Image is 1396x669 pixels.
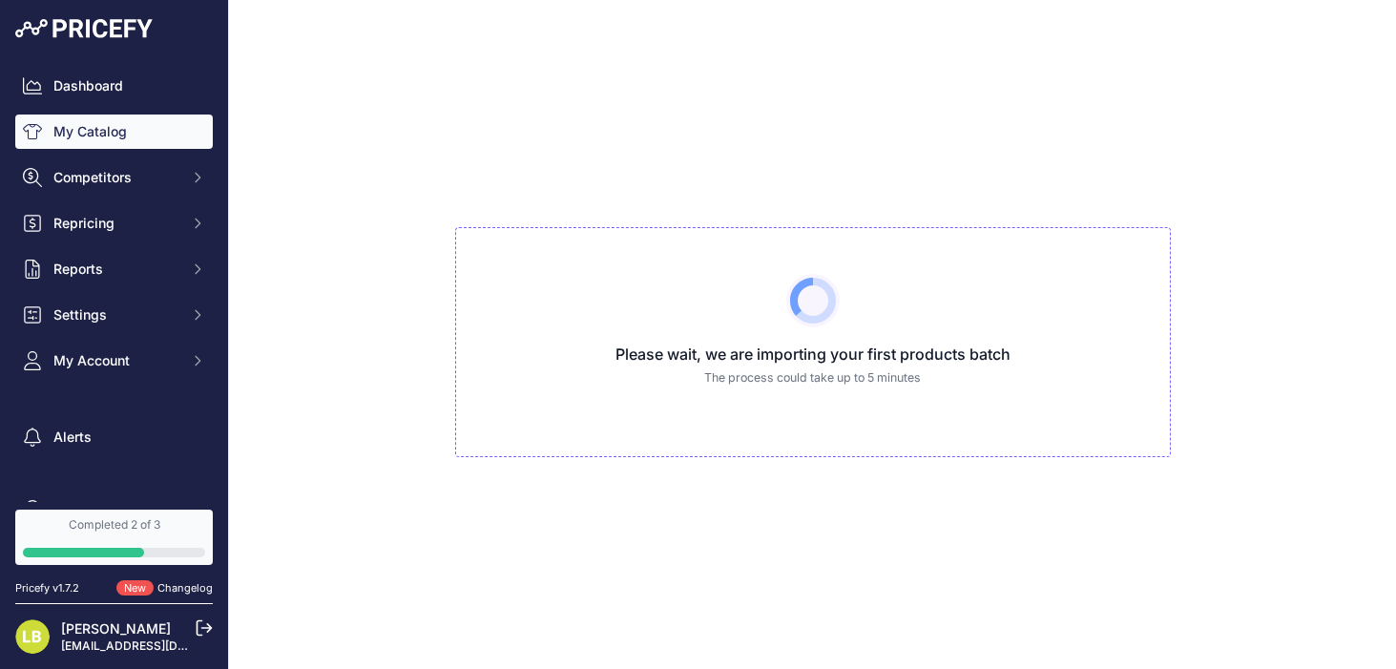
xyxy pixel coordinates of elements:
[15,69,213,103] a: Dashboard
[15,115,213,149] a: My Catalog
[471,369,1155,387] p: The process could take up to 5 minutes
[15,19,153,38] img: Pricefy Logo
[53,305,178,324] span: Settings
[53,351,178,370] span: My Account
[15,69,213,527] nav: Sidebar
[471,343,1155,366] h3: Please wait, we are importing your first products batch
[15,420,213,454] a: Alerts
[15,580,79,596] div: Pricefy v1.7.2
[116,580,154,596] span: New
[15,252,213,286] button: Reports
[53,214,178,233] span: Repricing
[61,638,260,653] a: [EMAIL_ADDRESS][DOMAIN_NAME]
[15,160,213,195] button: Competitors
[15,492,213,527] a: Suggest a feature
[53,260,178,279] span: Reports
[53,168,178,187] span: Competitors
[15,298,213,332] button: Settings
[15,206,213,240] button: Repricing
[61,620,171,637] a: [PERSON_NAME]
[157,581,213,595] a: Changelog
[23,517,205,533] div: Completed 2 of 3
[15,510,213,565] a: Completed 2 of 3
[15,344,213,378] button: My Account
